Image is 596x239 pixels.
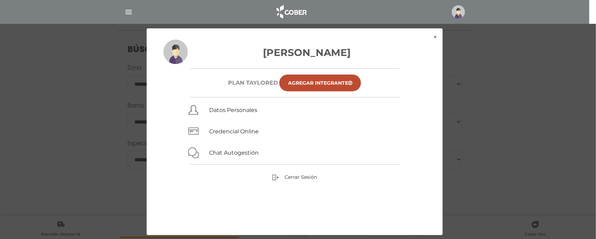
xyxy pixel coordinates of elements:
[272,174,317,180] a: Cerrar Sesión
[163,40,188,64] img: profile-placeholder.svg
[285,174,317,180] span: Cerrar Sesión
[124,8,133,16] img: Cober_menu-lines-white.svg
[279,75,361,91] a: Agregar Integrante
[272,174,279,181] img: sign-out.png
[428,28,443,46] button: ×
[209,149,259,156] a: Chat Autogestión
[163,45,426,60] h3: [PERSON_NAME]
[273,3,309,20] img: logo_cober_home-white.png
[228,79,278,86] h6: Plan TAYLORED
[209,128,259,135] a: Credencial Online
[209,107,257,113] a: Datos Personales
[452,5,465,19] img: profile-placeholder.svg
